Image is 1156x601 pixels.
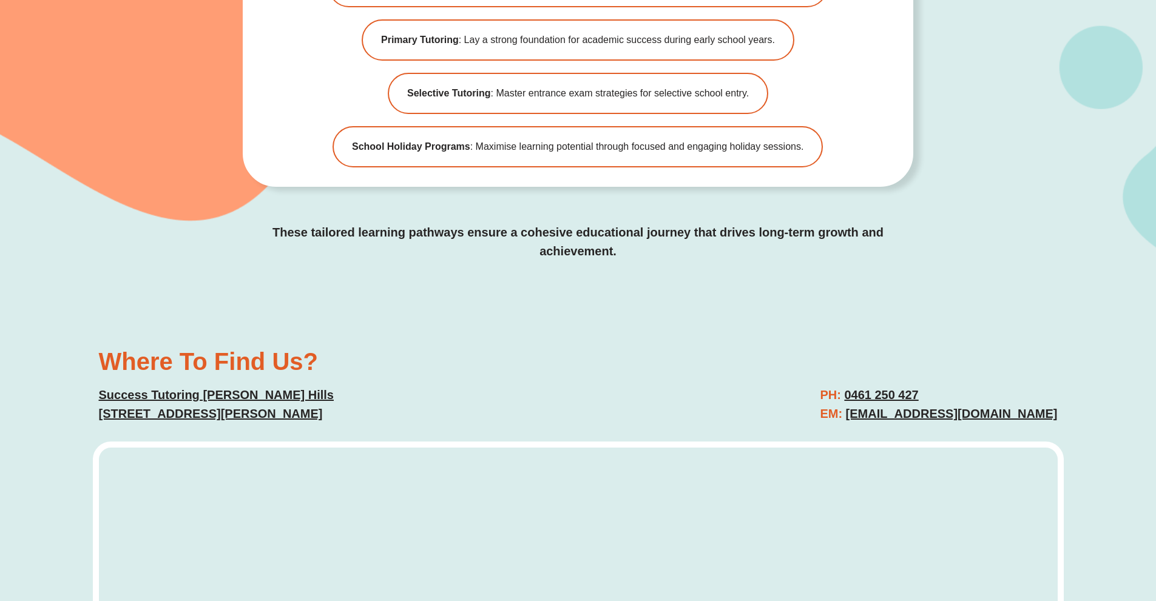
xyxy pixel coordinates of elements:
[352,139,803,154] span: : Maximise learning potential through focused and engaging holiday sessions.
[954,464,1156,601] iframe: Chat Widget
[407,88,491,98] b: Selective Tutoring
[333,126,823,167] a: School Holiday Programs: Maximise learning potential through focused and engaging holiday sessions.
[99,388,334,420] a: Success Tutoring [PERSON_NAME] Hills[STREET_ADDRESS][PERSON_NAME]
[381,35,459,45] b: Primary Tutoring
[846,407,1058,420] a: [EMAIL_ADDRESS][DOMAIN_NAME]
[820,388,840,401] span: PH:
[362,19,794,61] a: Primary Tutoring: Lay a strong foundation for academic success during early school years.
[243,223,913,261] p: These tailored learning pathways ensure a cohesive educational journey that drives long-term grow...
[352,141,470,152] b: School Holiday Programs
[407,86,749,101] span: : Master entrance exam strategies for selective school entry.
[388,73,768,114] a: Selective Tutoring: Master entrance exam strategies for selective school entry.
[381,33,775,47] span: : Lay a strong foundation for academic success during early school years.
[820,407,842,420] span: EM:
[844,388,918,401] a: 0461 250 427
[99,349,566,374] h2: Where To Find Us?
